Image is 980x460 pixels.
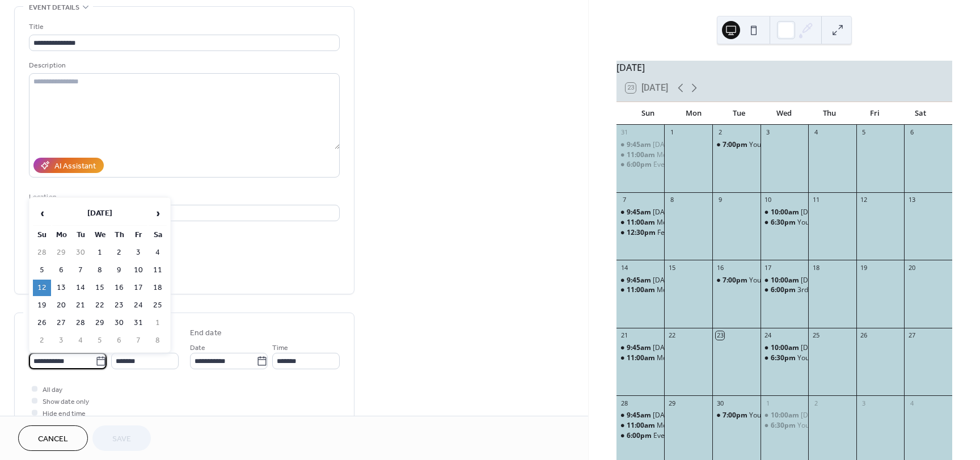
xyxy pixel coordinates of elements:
[771,276,801,285] span: 10:00am
[653,276,698,285] div: [DATE] School
[860,331,868,340] div: 26
[749,411,883,420] div: Young Adult [DEMOGRAPHIC_DATA] Study
[627,150,657,160] span: 11:00am
[620,399,628,407] div: 28
[764,263,772,272] div: 17
[627,276,653,285] span: 9:45am
[812,263,820,272] div: 18
[110,262,128,278] td: 9
[149,280,167,296] td: 18
[653,140,698,150] div: [DATE] School
[907,331,916,340] div: 27
[653,160,706,170] div: Evening Worship
[907,263,916,272] div: 20
[110,280,128,296] td: 16
[761,353,809,363] div: Youth Group
[52,280,70,296] td: 13
[716,196,724,204] div: 9
[616,411,665,420] div: Sunday School
[764,399,772,407] div: 1
[657,150,711,160] div: Morning Worship
[671,102,716,125] div: Mon
[627,208,653,217] span: 9:45am
[616,343,665,353] div: Sunday School
[657,353,711,363] div: Morning Worship
[668,196,676,204] div: 8
[761,411,809,420] div: Ladies' Prayer Time
[71,227,90,243] th: Tu
[190,342,205,354] span: Date
[668,128,676,137] div: 1
[52,262,70,278] td: 6
[91,244,109,261] td: 1
[18,425,88,451] button: Cancel
[723,276,749,285] span: 7:00pm
[616,285,665,295] div: Morning Worship
[129,280,147,296] td: 17
[761,421,809,431] div: Youth Group
[801,343,918,353] div: [DEMOGRAPHIC_DATA]' Prayer Time
[749,140,883,150] div: Young Adult [DEMOGRAPHIC_DATA] Study
[627,160,653,170] span: 6:00pm
[33,332,51,349] td: 2
[764,128,772,137] div: 3
[91,297,109,314] td: 22
[764,331,772,340] div: 24
[110,297,128,314] td: 23
[812,399,820,407] div: 2
[771,411,801,420] span: 10:00am
[812,196,820,204] div: 11
[71,332,90,349] td: 4
[860,399,868,407] div: 3
[716,102,762,125] div: Tue
[71,315,90,331] td: 28
[812,128,820,137] div: 4
[712,276,761,285] div: Young Adult Bible Study
[627,228,657,238] span: 12:30pm
[712,411,761,420] div: Young Adult Bible Study
[29,21,337,33] div: Title
[762,102,807,125] div: Wed
[797,218,837,227] div: Youth Group
[761,218,809,227] div: Youth Group
[797,353,837,363] div: Youth Group
[627,353,657,363] span: 11:00am
[149,332,167,349] td: 8
[620,196,628,204] div: 7
[33,280,51,296] td: 12
[616,208,665,217] div: Sunday School
[620,263,628,272] div: 14
[626,102,671,125] div: Sun
[907,399,916,407] div: 4
[149,315,167,331] td: 1
[657,285,711,295] div: Morning Worship
[627,285,657,295] span: 11:00am
[110,315,128,331] td: 30
[52,227,70,243] th: Mo
[33,227,51,243] th: Su
[771,421,797,431] span: 6:30pm
[33,262,51,278] td: 5
[91,262,109,278] td: 8
[771,285,797,295] span: 6:00pm
[52,297,70,314] td: 20
[190,327,222,339] div: End date
[771,208,801,217] span: 10:00am
[761,276,809,285] div: Ladies' Prayer Time
[33,297,51,314] td: 19
[898,102,943,125] div: Sat
[771,353,797,363] span: 6:30pm
[616,140,665,150] div: Sunday School
[272,342,288,354] span: Time
[668,331,676,340] div: 22
[616,228,665,238] div: Fellowship Luncheon
[657,218,711,227] div: Morning Worship
[620,331,628,340] div: 21
[616,61,952,74] div: [DATE]
[627,343,653,353] span: 9:45am
[149,202,166,225] span: ›
[149,244,167,261] td: 4
[860,196,868,204] div: 12
[71,262,90,278] td: 7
